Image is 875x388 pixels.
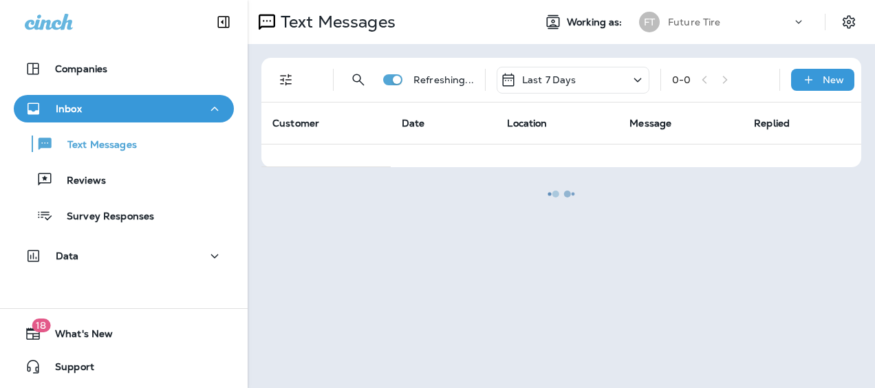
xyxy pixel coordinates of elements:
[56,250,79,261] p: Data
[14,165,234,194] button: Reviews
[14,129,234,158] button: Text Messages
[55,63,107,74] p: Companies
[41,328,113,345] span: What's New
[14,201,234,230] button: Survey Responses
[41,361,94,378] span: Support
[14,353,234,380] button: Support
[54,139,137,152] p: Text Messages
[53,175,106,188] p: Reviews
[204,8,243,36] button: Collapse Sidebar
[56,103,82,114] p: Inbox
[14,55,234,83] button: Companies
[32,319,50,332] span: 18
[14,242,234,270] button: Data
[14,95,234,122] button: Inbox
[823,74,844,85] p: New
[14,320,234,347] button: 18What's New
[53,211,154,224] p: Survey Responses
